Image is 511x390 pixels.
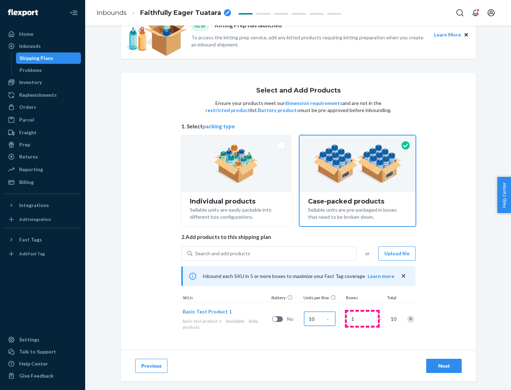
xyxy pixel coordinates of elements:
div: Search and add products [195,250,250,257]
div: Give Feedback [19,372,54,379]
div: Freight [19,129,37,136]
a: Home [4,28,81,40]
img: case-pack.59cecea509d18c883b923b81aeac6d0b.png [313,144,402,183]
div: Inbounds [19,43,41,50]
div: Individual products [190,198,282,205]
img: individual-pack.facf35554cb0f1810c75b2bd6df2d64e.png [214,144,258,183]
a: Inventory [4,77,81,88]
button: Close [462,31,470,39]
span: = [379,316,386,323]
input: Case Quantity [304,312,335,326]
a: Settings [4,334,81,345]
div: Case-packed products [308,198,407,205]
button: Fast Tags [4,234,81,245]
div: Total [380,295,398,302]
span: Basic Test Product 1 [183,308,232,314]
div: Settings [19,336,39,343]
div: Parcel [19,116,34,123]
a: Returns [4,151,81,162]
span: Faithfully Eager Tuatara [140,9,221,18]
button: Basic Test Product 1 [183,308,232,315]
button: Battery products [258,107,299,114]
a: Add Integration [4,214,81,225]
a: Problems [16,65,81,76]
a: Shipping Plans [16,52,81,64]
div: Boxes [345,295,380,302]
a: Add Fast Tag [4,248,81,260]
div: Inbound each SKU in 5 or more boxes to maximize your Fast Tag coverage [181,266,416,286]
p: To access the kitting prep service, add any kitted products requiring kitting preparation when yo... [191,34,428,48]
img: Flexport logo [8,9,38,16]
div: Orders [19,104,36,111]
button: packing type [203,123,235,130]
div: Prep [19,141,30,148]
button: Open Search Box [453,6,467,20]
button: restricted product [205,107,250,114]
div: Sellable units are pre-packaged in boxes that need to be broken down. [308,205,407,221]
div: Home [19,30,33,38]
h1: Select and Add Products [256,87,341,94]
div: Inventory [19,79,42,86]
div: Integrations [19,202,49,209]
div: Battery [270,295,302,302]
ol: breadcrumbs [91,2,237,23]
button: dimension requirements [285,100,342,107]
button: Previous [135,359,167,373]
span: No [287,316,301,323]
button: Open notifications [468,6,483,20]
a: Help Center [4,358,81,369]
input: Number of boxes [347,312,378,326]
button: Upload file [378,246,416,261]
div: NEW [191,21,209,31]
span: 10 [389,316,396,323]
a: Talk to Support [4,346,81,357]
button: Learn More [434,31,461,39]
div: Sellable units are easily packable into different box configurations. [190,205,282,221]
div: Replenishments [19,91,57,99]
div: Shipping Plans [20,55,53,62]
button: Help Center [497,177,511,213]
div: Fast Tags [19,236,42,243]
button: Open account menu [484,6,498,20]
a: Inbounds [4,40,81,52]
span: basic-test-product-1 [183,318,221,324]
div: Reporting [19,166,43,173]
a: Replenishments [4,89,81,101]
a: Reporting [4,164,81,175]
div: Add Integration [19,216,51,222]
div: Billing [19,179,34,186]
span: 0 available [226,318,244,324]
span: 1. Select [181,123,416,130]
span: or [365,250,370,257]
p: Ensure your products meet our and are not in the list. must be pre-approved before inbounding. [205,100,392,114]
a: Inbounds [97,9,127,17]
div: Talk to Support [19,348,56,355]
div: Units per Box [302,295,345,302]
button: Close Navigation [67,6,81,20]
a: Orders [4,101,81,113]
div: Baby products [183,318,269,330]
div: Add Fast Tag [19,251,45,257]
div: Help Center [19,360,48,367]
a: Prep [4,139,81,150]
div: SKUs [181,295,270,302]
button: Learn more [368,273,394,280]
div: Next [432,362,456,369]
a: Freight [4,127,81,138]
button: Next [426,359,462,373]
a: Billing [4,177,81,188]
div: Returns [19,153,38,160]
div: Remove Item [407,316,414,323]
button: close [400,272,407,280]
button: Give Feedback [4,370,81,381]
span: 2. Add products to this shipping plan [181,233,416,241]
a: Parcel [4,114,81,126]
p: Kitting Prep has launched [215,21,282,31]
button: Integrations [4,200,81,211]
div: Problems [20,67,42,74]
